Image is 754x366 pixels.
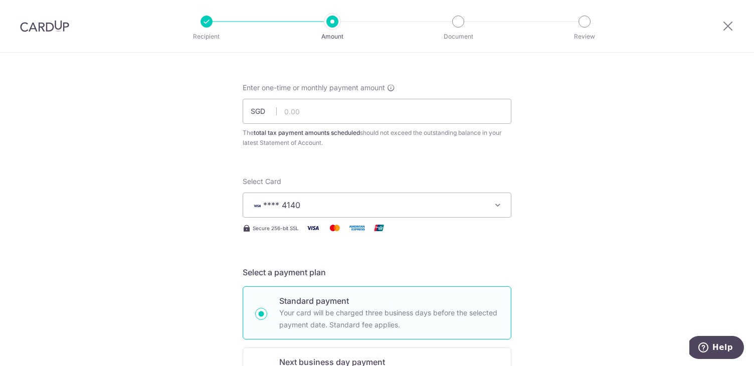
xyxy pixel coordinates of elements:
[243,128,511,148] div: The should not exceed the outstanding balance in your latest Statement of Account.
[347,222,367,234] img: American Express
[243,177,281,186] span: translation missing: en.payables.payment_networks.credit_card.summary.labels.select_card
[421,32,495,42] p: Document
[295,32,369,42] p: Amount
[243,266,511,278] h5: Select a payment plan
[279,307,499,331] p: Your card will be charged three business days before the selected payment date. Standard fee appl...
[369,222,389,234] img: Union Pay
[279,295,499,307] p: Standard payment
[251,106,277,116] span: SGD
[251,202,263,209] img: VISA
[325,222,345,234] img: Mastercard
[547,32,622,42] p: Review
[169,32,244,42] p: Recipient
[253,224,299,232] span: Secure 256-bit SSL
[254,129,360,136] b: total tax payment amounts scheduled
[689,336,744,361] iframe: Opens a widget where you can find more information
[303,222,323,234] img: Visa
[20,20,69,32] img: CardUp
[243,99,511,124] input: 0.00
[243,83,385,93] span: Enter one-time or monthly payment amount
